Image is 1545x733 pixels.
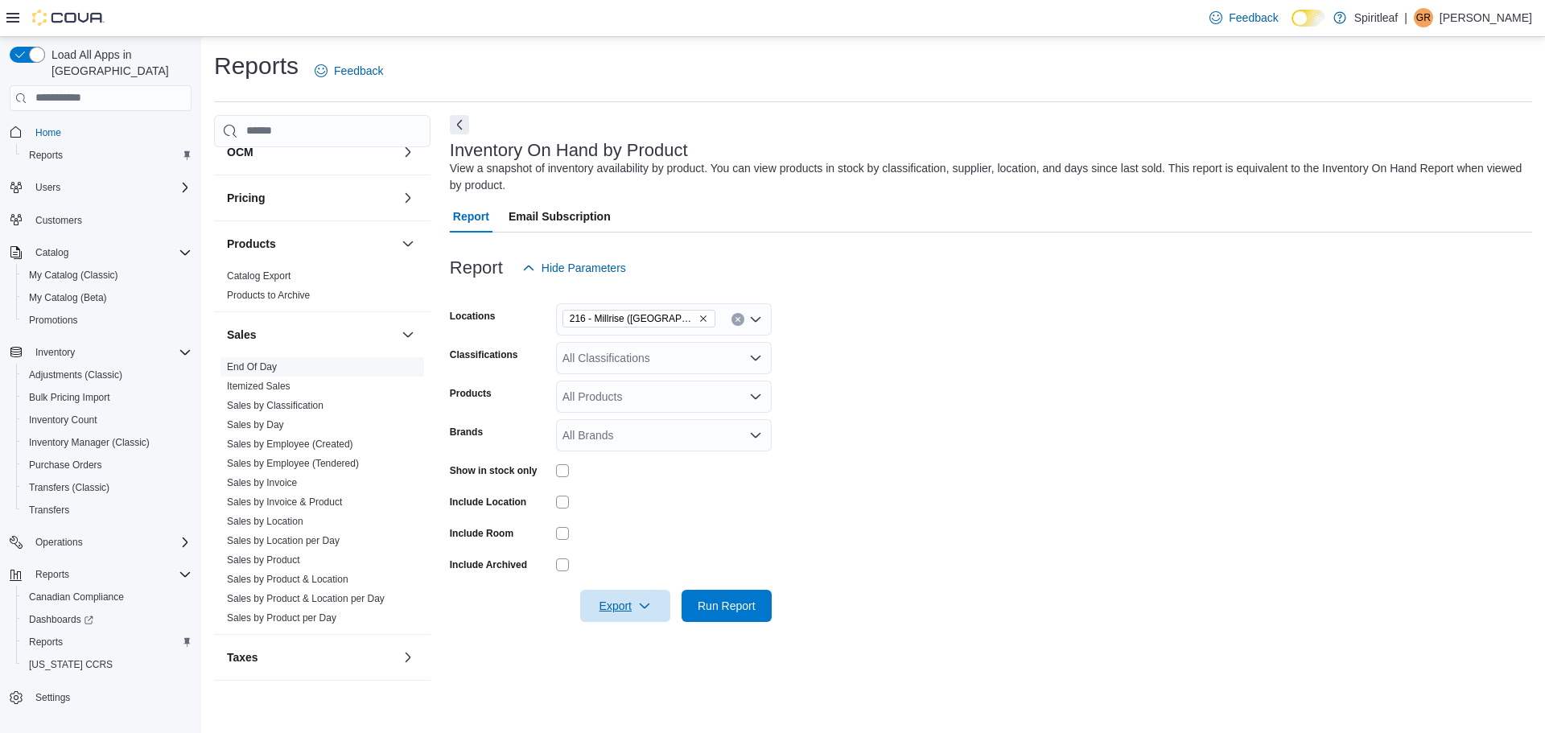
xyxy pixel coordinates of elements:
[227,574,348,585] a: Sales by Product & Location
[227,144,253,160] h3: OCM
[29,613,93,626] span: Dashboards
[29,211,89,230] a: Customers
[227,236,395,252] button: Products
[16,476,198,499] button: Transfers (Classic)
[29,149,63,162] span: Reports
[29,533,192,552] span: Operations
[398,325,418,344] button: Sales
[23,146,192,165] span: Reports
[23,478,116,497] a: Transfers (Classic)
[398,142,418,162] button: OCM
[16,364,198,386] button: Adjustments (Classic)
[227,649,258,665] h3: Taxes
[23,433,156,452] a: Inventory Manager (Classic)
[1229,10,1278,26] span: Feedback
[227,419,284,430] a: Sales by Day
[32,10,105,26] img: Cova
[29,459,102,472] span: Purchase Orders
[35,126,61,139] span: Home
[398,648,418,667] button: Taxes
[227,439,353,450] a: Sales by Employee (Created)
[29,243,75,262] button: Catalog
[29,636,63,649] span: Reports
[16,431,198,454] button: Inventory Manager (Classic)
[29,122,192,142] span: Home
[227,593,385,604] a: Sales by Product & Location per Day
[29,178,67,197] button: Users
[29,414,97,426] span: Inventory Count
[749,313,762,326] button: Open list of options
[3,563,198,586] button: Reports
[3,241,198,264] button: Catalog
[227,573,348,586] span: Sales by Product & Location
[227,399,323,412] span: Sales by Classification
[1440,8,1532,27] p: [PERSON_NAME]
[29,343,192,362] span: Inventory
[450,141,688,160] h3: Inventory On Hand by Product
[16,309,198,331] button: Promotions
[35,536,83,549] span: Operations
[731,313,744,326] button: Clear input
[1416,8,1431,27] span: GR
[23,388,117,407] a: Bulk Pricing Import
[23,288,192,307] span: My Catalog (Beta)
[16,499,198,521] button: Transfers
[450,387,492,400] label: Products
[16,653,198,676] button: [US_STATE] CCRS
[214,266,431,311] div: Products
[562,310,715,327] span: 216 - Millrise (Calgary)
[3,531,198,554] button: Operations
[16,608,198,631] a: Dashboards
[23,455,192,475] span: Purchase Orders
[23,410,192,430] span: Inventory Count
[23,410,104,430] a: Inventory Count
[23,500,76,520] a: Transfers
[749,390,762,403] button: Open list of options
[23,288,113,307] a: My Catalog (Beta)
[227,190,265,206] h3: Pricing
[16,144,198,167] button: Reports
[227,270,290,282] span: Catalog Export
[1414,8,1433,27] div: Gavin R
[227,612,336,624] a: Sales by Product per Day
[509,200,611,233] span: Email Subscription
[590,590,661,622] span: Export
[23,365,129,385] a: Adjustments (Classic)
[23,587,192,607] span: Canadian Compliance
[227,190,395,206] button: Pricing
[23,266,125,285] a: My Catalog (Classic)
[227,535,340,546] a: Sales by Location per Day
[29,481,109,494] span: Transfers (Classic)
[23,433,192,452] span: Inventory Manager (Classic)
[214,50,299,82] h1: Reports
[334,63,383,79] span: Feedback
[450,426,483,439] label: Brands
[1404,8,1407,27] p: |
[29,687,192,707] span: Settings
[227,381,290,392] a: Itemized Sales
[450,160,1524,194] div: View a snapshot of inventory availability by product. You can view products in stock by classific...
[29,210,192,230] span: Customers
[453,200,489,233] span: Report
[227,554,300,566] span: Sales by Product
[29,565,76,584] button: Reports
[542,260,626,276] span: Hide Parameters
[29,314,78,327] span: Promotions
[23,478,192,497] span: Transfers (Classic)
[29,436,150,449] span: Inventory Manager (Classic)
[23,610,192,629] span: Dashboards
[35,346,75,359] span: Inventory
[214,357,431,634] div: Sales
[16,409,198,431] button: Inventory Count
[227,458,359,469] a: Sales by Employee (Tendered)
[16,386,198,409] button: Bulk Pricing Import
[570,311,695,327] span: 216 - Millrise ([GEOGRAPHIC_DATA])
[3,341,198,364] button: Inventory
[1292,10,1325,27] input: Dark Mode
[35,568,69,581] span: Reports
[23,500,192,520] span: Transfers
[227,327,257,343] h3: Sales
[23,655,119,674] a: [US_STATE] CCRS
[3,121,198,144] button: Home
